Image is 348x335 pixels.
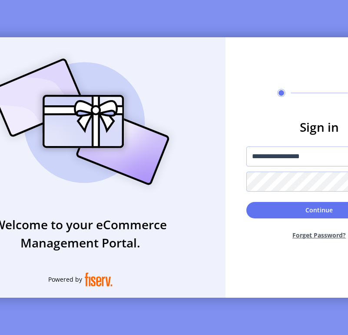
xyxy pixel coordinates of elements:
span: Powered by [48,275,82,284]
